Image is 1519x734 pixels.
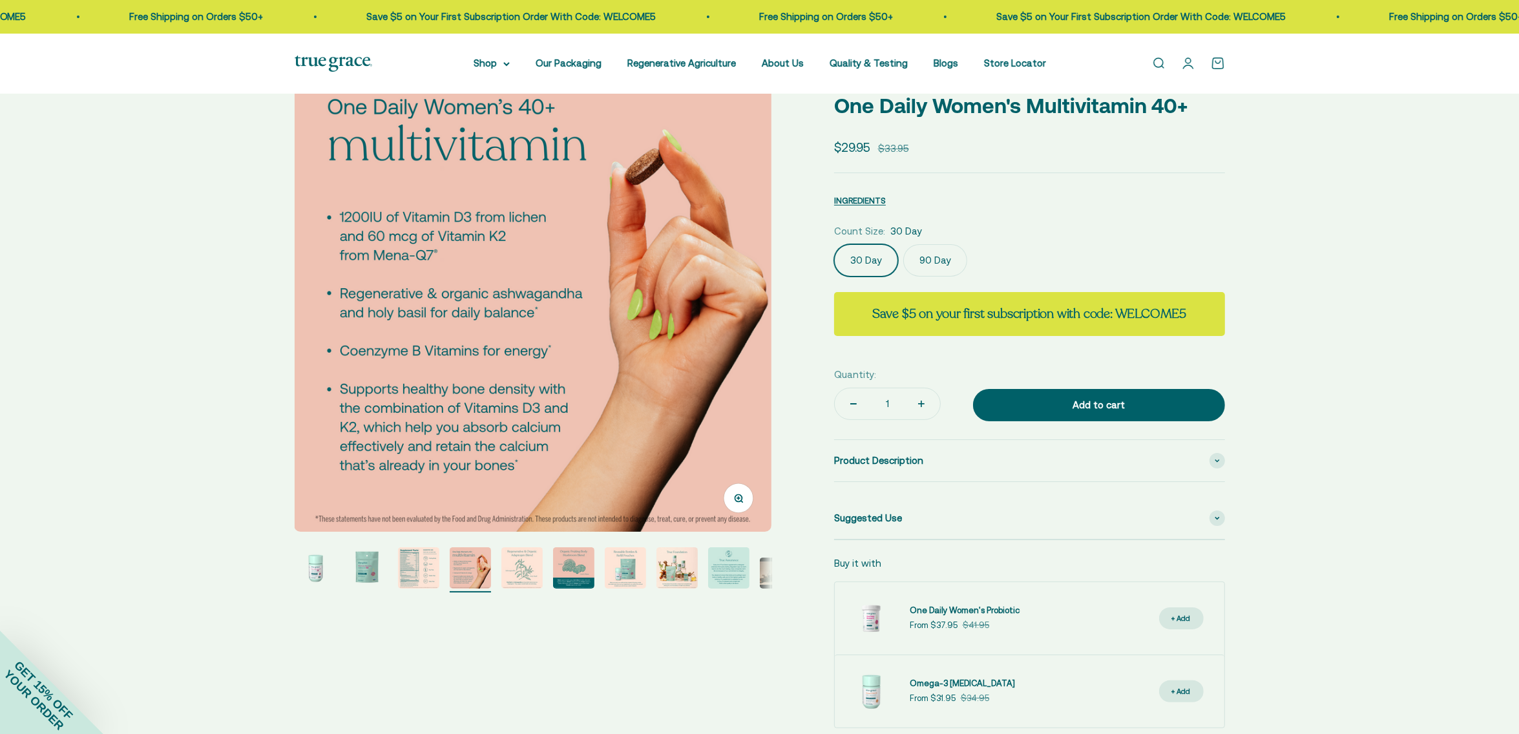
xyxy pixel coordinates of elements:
[963,619,989,633] compare-at-price: $41.95
[553,547,594,592] button: Go to item 6
[872,305,1186,322] strong: Save $5 on your first subscription with code: WELCOME5
[294,54,771,532] img: - 1200IU of Vitamin D3 from lichen and 60 mcg of Vitamin K2 from Mena-Q7 - Regenerative & organic...
[1172,613,1191,625] div: + Add
[627,58,736,68] a: Regenerative Agriculture
[835,388,872,419] button: Decrease quantity
[834,498,1225,539] summary: Suggested Use
[1159,680,1204,703] button: + Add
[834,453,923,468] span: Product Description
[114,11,247,22] a: Free Shipping on Orders $50+
[351,9,640,25] p: Save $5 on Your First Subscription Order With Code: WELCOME5
[999,397,1199,413] div: Add to cart
[910,605,1020,615] span: One Daily Women's Probiotic
[834,224,885,239] legend: Count Size:
[981,9,1270,25] p: Save $5 on Your First Subscription Order With Code: WELCOME5
[708,547,749,589] img: Every lot of True Grace supplements undergoes extensive third-party testing. Regulation says we d...
[845,666,897,717] img: Omega-3 Fish Oil for Brain, Heart, and Immune Health* Sustainably sourced, wild-caught Alaskan fi...
[605,547,646,589] img: When you opt out for our refill pouches instead of buying a whole new bottle every time you buy s...
[536,58,602,68] a: Our Packaging
[1374,11,1507,22] a: Free Shipping on Orders $50+
[834,138,870,157] sale-price: $29.95
[910,604,1020,618] a: One Daily Women's Probiotic
[830,58,908,68] a: Quality & Testing
[605,547,646,592] button: Go to item 7
[910,677,1015,691] a: Omega-3 [MEDICAL_DATA]
[553,547,594,589] img: Reishi supports healthy aging. Lion's Mane for brain, nerve, and cognitive support. Maitake suppo...
[834,89,1225,122] p: One Daily Women's Multivitamin 40+
[834,510,902,526] span: Suggested Use
[984,58,1046,68] a: Store Locator
[910,619,958,633] sale-price: From $37.95
[12,659,75,722] span: GET 15% OFF
[762,58,804,68] a: About Us
[834,193,886,208] button: INGREDIENTS
[708,547,749,592] button: Go to item 9
[346,547,388,592] button: Go to item 2
[760,558,801,592] button: Go to item 10
[934,58,958,68] a: Blogs
[450,547,491,592] button: Go to item 4
[1159,607,1204,630] button: + Add
[961,692,989,706] compare-at-price: $34.95
[834,556,881,571] p: Buy it with
[398,547,439,592] button: Go to item 3
[656,547,698,589] img: Our full product line provides a robust and comprehensive offering for a true foundation of healt...
[501,547,543,589] img: Holy Basil and Ashwagandha are Ayurvedic herbs known as "adaptogens." They support overall health...
[656,547,698,592] button: Go to item 8
[398,547,439,589] img: Fruiting Body Vegan Soy Free Gluten Free Dairy Free
[834,196,886,205] span: INGREDIENTS
[910,692,956,706] sale-price: From $31.95
[878,141,909,156] compare-at-price: $33.95
[973,389,1225,421] button: Add to cart
[1172,686,1191,698] div: + Add
[474,56,510,71] summary: Shop
[1,667,66,732] span: YOUR ORDER
[845,592,897,644] img: Daily Probiotic for Women's Vaginal, Digestive, and Immune Support* - 90 Billion CFU at time of m...
[295,547,336,589] img: Daily Multivitamin for Immune Support, Energy, Daily Balance, and Healthy Bone Support* Vitamin A...
[346,547,388,589] img: Daily Multivitamin for Immune Support, Energy, Daily Balance, and Healthy Bone Support* - Vitamin...
[744,11,877,22] a: Free Shipping on Orders $50+
[890,224,922,239] span: 30 Day
[834,440,1225,481] summary: Product Description
[903,388,940,419] button: Increase quantity
[450,547,491,589] img: - 1200IU of Vitamin D3 from lichen and 60 mcg of Vitamin K2 from Mena-Q7 - Regenerative & organic...
[834,367,876,383] label: Quantity:
[910,678,1015,688] span: Omega-3 [MEDICAL_DATA]
[501,547,543,592] button: Go to item 5
[295,547,336,592] button: Go to item 1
